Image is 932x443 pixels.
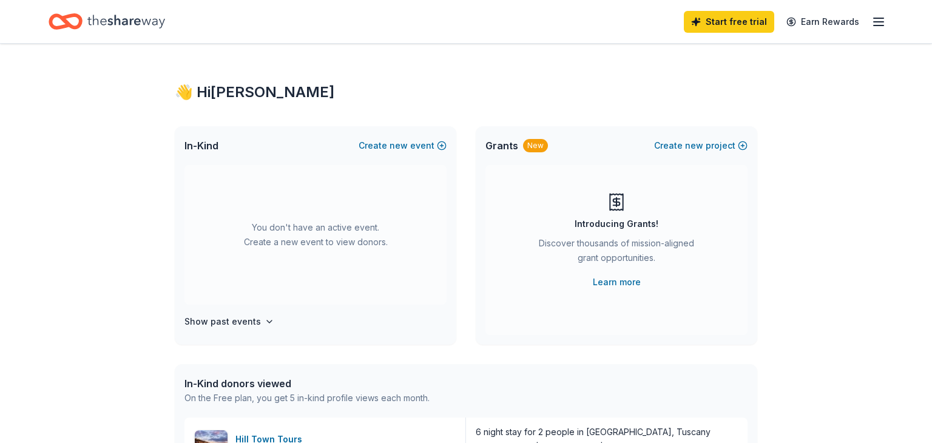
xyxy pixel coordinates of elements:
a: Start free trial [684,11,774,33]
div: On the Free plan, you get 5 in-kind profile views each month. [184,391,430,405]
span: new [390,138,408,153]
a: Learn more [593,275,641,289]
div: You don't have an active event. Create a new event to view donors. [184,165,447,305]
button: Createnewproject [654,138,748,153]
span: In-Kind [184,138,218,153]
div: New [523,139,548,152]
div: Discover thousands of mission-aligned grant opportunities. [534,236,699,270]
div: Introducing Grants! [575,217,658,231]
h4: Show past events [184,314,261,329]
span: Grants [485,138,518,153]
button: Createnewevent [359,138,447,153]
a: Earn Rewards [779,11,866,33]
div: In-Kind donors viewed [184,376,430,391]
button: Show past events [184,314,274,329]
div: 👋 Hi [PERSON_NAME] [175,83,757,102]
span: new [685,138,703,153]
a: Home [49,7,165,36]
